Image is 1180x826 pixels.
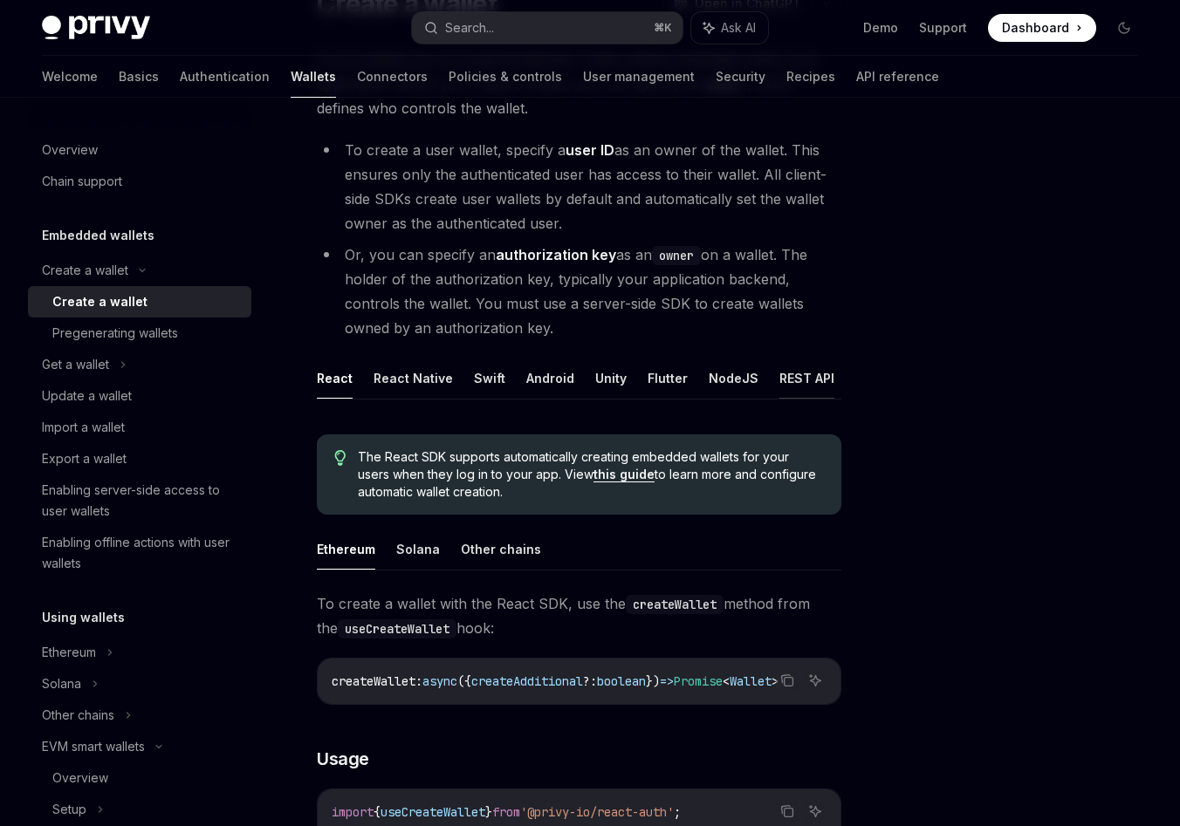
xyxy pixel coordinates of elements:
button: React [317,358,353,399]
span: Wallet [730,673,772,689]
button: Copy the contents from the code block [776,669,799,692]
a: API reference [856,56,939,98]
span: createAdditional [471,673,583,689]
a: Basics [119,56,159,98]
img: dark logo [42,16,150,40]
div: Pregenerating wallets [52,323,178,344]
button: Ethereum [317,529,375,570]
span: ; [674,804,681,820]
strong: user ID [566,141,614,159]
span: Usage [317,747,369,771]
a: Chain support [28,166,251,197]
button: NodeJS [709,358,758,399]
a: Recipes [786,56,835,98]
span: The React SDK supports automatically creating embedded wallets for your users when they log in to... [358,448,824,501]
span: Dashboard [1002,19,1069,37]
button: React Native [374,358,453,399]
a: Demo [863,19,898,37]
span: import [332,804,374,820]
div: Enabling offline actions with user wallets [42,532,241,574]
strong: authorization key [496,246,616,263]
div: Enabling server-side access to user wallets [42,480,241,522]
h5: Using wallets [42,607,125,628]
button: Solana [396,529,440,570]
button: Other chains [461,529,541,570]
div: Import a wallet [42,417,125,438]
span: => [660,673,674,689]
a: Pregenerating wallets [28,317,251,349]
button: Flutter [648,358,688,399]
a: Overview [28,762,251,794]
button: Android [526,358,574,399]
div: Setup [52,799,86,820]
span: > [772,673,779,689]
a: User management [583,56,695,98]
span: '@privy-io/react-auth' [520,804,674,820]
a: Dashboard [988,14,1096,42]
div: Overview [42,140,98,160]
a: Connectors [357,56,428,98]
h5: Embedded wallets [42,225,154,246]
span: ⌘ K [654,21,672,35]
a: Security [716,56,765,98]
span: }) [646,673,660,689]
div: Search... [445,17,494,38]
button: Copy the contents from the code block [776,800,799,823]
a: Enabling offline actions with user wallets [28,527,251,579]
div: Solana [42,673,81,694]
button: Ask AI [804,669,827,692]
div: Create a wallet [52,291,147,312]
span: To create a wallet with the React SDK, use the method from the hook: [317,591,841,640]
span: : [415,673,422,689]
div: Export a wallet [42,448,127,469]
button: Ask AI [804,800,827,823]
span: Ask AI [721,19,756,37]
div: Other chains [42,705,114,726]
span: boolean [597,673,646,689]
a: Export a wallet [28,443,251,474]
a: Support [919,19,967,37]
span: } [485,804,492,820]
div: Update a wallet [42,386,132,406]
a: Policies & controls [449,56,562,98]
span: ({ [457,673,471,689]
span: Promise [674,673,723,689]
span: { [374,804,381,820]
svg: Tip [334,450,346,466]
span: createWallet [332,673,415,689]
code: createWallet [626,595,724,614]
a: Enabling server-side access to user wallets [28,474,251,527]
div: Create a wallet [42,260,128,281]
button: REST API [779,358,834,399]
span: async [422,673,457,689]
div: Overview [52,768,108,788]
a: Import a wallet [28,412,251,443]
button: Ask AI [691,12,768,44]
div: Chain support [42,171,122,192]
code: owner [652,246,701,265]
a: this guide [593,467,655,482]
a: Create a wallet [28,286,251,317]
div: Get a wallet [42,354,109,375]
div: EVM smart wallets [42,736,145,757]
span: < [723,673,730,689]
span: useCreateWallet [381,804,485,820]
button: Unity [595,358,627,399]
li: Or, you can specify an as an on a wallet. The holder of the authorization key, typically your app... [317,242,841,340]
a: Overview [28,134,251,166]
a: Wallets [291,56,336,98]
span: ?: [583,673,597,689]
button: Swift [474,358,505,399]
button: Toggle dark mode [1110,14,1138,42]
a: Update a wallet [28,380,251,412]
a: Authentication [180,56,270,98]
code: useCreateWallet [338,619,456,638]
span: from [492,804,520,820]
button: Search...⌘K [412,12,683,44]
li: To create a user wallet, specify a as an owner of the wallet. This ensures only the authenticated... [317,138,841,236]
div: Ethereum [42,642,96,663]
a: Welcome [42,56,98,98]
